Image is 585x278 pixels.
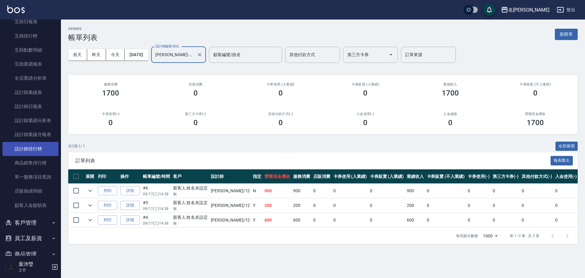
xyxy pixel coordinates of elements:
[312,213,332,227] td: 0
[68,49,87,60] button: 前天
[551,157,573,163] a: 報表匯出
[292,198,312,213] td: 200
[143,221,170,226] p: 09/17 (三) 14:38
[209,213,251,227] td: [PERSON_NAME] /12
[510,233,539,239] p: 第 1–3 筆 共 3 筆
[2,215,58,231] button: 客戶管理
[292,184,312,198] td: 900
[87,49,106,60] button: 昨天
[102,89,119,97] h3: 1700
[415,112,486,116] h2: 入金儲值
[555,142,578,151] button: 全部展開
[209,169,251,184] th: 設計師
[368,198,405,213] td: 0
[551,156,573,165] button: 報表匯出
[554,213,579,227] td: 0
[98,186,117,196] button: 列印
[5,261,17,273] img: Person
[368,213,405,227] td: 0
[332,184,369,198] td: 0
[193,118,198,127] h3: 0
[363,118,367,127] h3: 0
[263,213,292,227] td: 600
[2,114,58,128] a: 設計師業績分析表
[2,184,58,198] a: 店販抽成明細
[2,71,58,85] a: 全店業績分析表
[278,118,283,127] h3: 0
[98,201,117,210] button: 列印
[292,169,312,184] th: 服務消費
[141,169,172,184] th: 帳單編號/時間
[209,198,251,213] td: [PERSON_NAME] /12
[2,198,58,212] a: 顧客入金餘額表
[173,214,208,221] div: 新客人 姓名未設定
[173,185,208,191] div: 新客人 姓名未設定
[312,184,332,198] td: 0
[442,89,459,97] h3: 1700
[2,99,58,114] a: 設計師日報表
[141,213,172,227] td: #4
[263,198,292,213] td: 200
[2,29,58,43] a: 互助排行榜
[533,89,537,97] h3: 0
[84,169,96,184] th: 展開
[173,206,208,211] p: 無
[143,191,170,197] p: 09/17 (三) 14:38
[68,33,97,42] h3: 帳單列表
[425,184,466,198] td: 0
[108,118,113,127] h3: 0
[405,198,425,213] td: 200
[520,184,554,198] td: 0
[143,206,170,211] p: 09/17 (三) 14:38
[120,215,140,225] a: 詳情
[332,213,369,227] td: 0
[68,143,85,149] p: 共 3 筆, 1 / 1
[173,200,208,206] div: 新客人 姓名未設定
[120,186,140,196] a: 詳情
[554,198,579,213] td: 0
[330,112,401,116] h2: 入金使用(-)
[363,89,367,97] h3: 0
[2,15,58,29] a: 互助日報表
[466,184,491,198] td: 0
[520,198,554,213] td: 0
[86,215,95,225] button: expand row
[466,169,491,184] th: 卡券使用(-)
[425,213,466,227] td: 0
[2,142,58,156] a: 設計師排行榜
[520,213,554,227] td: 0
[193,89,198,97] h3: 0
[500,112,570,116] h2: 營業現金應收
[161,112,231,116] h2: 第三方卡券(-)
[2,156,58,170] a: 商品銷售排行榜
[491,184,520,198] td: 0
[405,213,425,227] td: 600
[2,43,58,57] a: 互助點數明細
[161,82,231,86] h2: 店販消費
[76,82,146,86] h3: 服務消費
[106,49,125,60] button: 今天
[2,230,58,246] button: 員工及薪資
[76,112,146,116] h2: 卡券使用(-)
[120,201,140,210] a: 詳情
[332,198,369,213] td: 0
[456,233,478,239] p: 每頁顯示數量
[141,184,172,198] td: #6
[209,184,251,198] td: [PERSON_NAME] /12
[448,118,452,127] h3: 0
[68,27,97,31] h2: ORDERS
[251,213,263,227] td: Y
[2,128,58,142] a: 設計師業績月報表
[195,50,204,59] button: Clear
[520,169,554,184] th: 其他付款方式(-)
[76,158,551,164] span: 訂單列表
[405,184,425,198] td: 900
[425,198,466,213] td: 0
[245,112,316,116] h2: 其他付款方式(-)
[2,170,58,184] a: 單一服務項目查詢
[251,198,263,213] td: Y
[555,29,578,40] button: 新開單
[173,191,208,197] p: 無
[312,169,332,184] th: 店販消費
[19,261,50,267] h5: 葉沛瑩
